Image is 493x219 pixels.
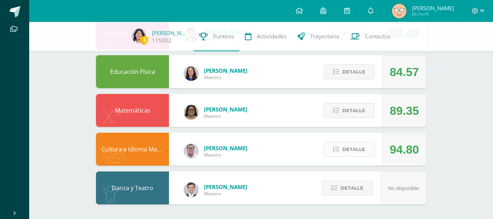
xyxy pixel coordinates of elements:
button: Detalle [324,64,375,79]
span: [PERSON_NAME] [204,67,247,74]
span: [PERSON_NAME] [204,144,247,152]
img: 6a91f3c28980e4c11ff94e63ef0e30c7.png [184,105,199,120]
span: Punteos [213,33,234,40]
span: [PERSON_NAME] [412,4,454,12]
div: Danza y Teatro [96,171,169,204]
span: Detalle [342,65,365,79]
div: Educación Física [96,55,169,88]
img: 8af19cf04de0ae0b6fa021c291ba4e00.png [392,4,407,18]
button: Detalle [324,142,375,157]
img: 68a1b6eba1ca279b4aaba7ff28e184e4.png [184,66,199,81]
img: 70c0459bcb81c7dac88d1d439de9cb3a.png [184,182,199,197]
span: Contactos [365,33,390,40]
span: Mi Perfil [412,11,454,17]
img: 3a30efea21185ef172354e0ceef9618c.png [132,29,146,43]
span: Actividades [257,33,286,40]
img: 5778bd7e28cf89dedf9ffa8080fc1cd8.png [184,144,199,158]
span: Detalle [342,143,365,156]
span: Maestro [204,190,247,197]
span: No disponible [388,185,419,191]
a: [PERSON_NAME] [152,29,188,37]
a: Contactos [345,22,396,51]
div: Cultura e Idioma Maya, Garífuna o Xinka [96,133,169,166]
div: 94.80 [390,133,419,166]
span: Maestro [204,74,247,80]
span: 3 [140,35,148,45]
button: Detalle [324,103,375,118]
span: [PERSON_NAME] [204,106,247,113]
span: Detalle [342,104,365,117]
span: Maestro [204,113,247,119]
a: Actividades [239,22,292,51]
span: [PERSON_NAME] [204,183,247,190]
span: Trayectoria [310,33,339,40]
a: Trayectoria [292,22,345,51]
div: 89.35 [390,94,419,127]
span: Detalle [340,181,363,195]
span: Maestro [204,152,247,158]
button: Detalle [322,181,373,196]
div: 84.57 [390,56,419,88]
a: 115002 [152,37,172,44]
a: Punteos [194,22,239,51]
div: Matemáticas [96,94,169,127]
